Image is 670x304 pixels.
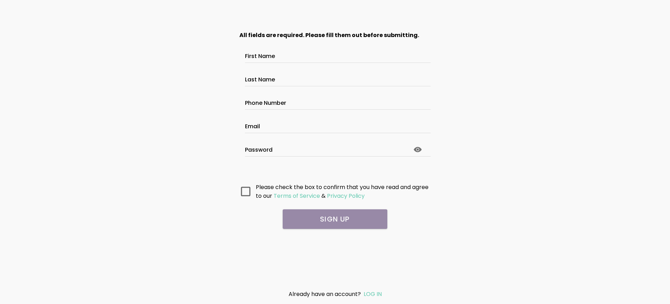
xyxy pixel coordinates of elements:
ion-col: Please check the box to confirm that you have read and agree to our & [254,181,433,202]
div: Already have an account? [253,290,417,298]
ion-text: Privacy Policy [327,192,365,200]
ion-text: Terms of Service [274,192,320,200]
strong: All fields are required. Please fill them out before submitting. [239,31,419,39]
a: LOG IN [364,290,382,298]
